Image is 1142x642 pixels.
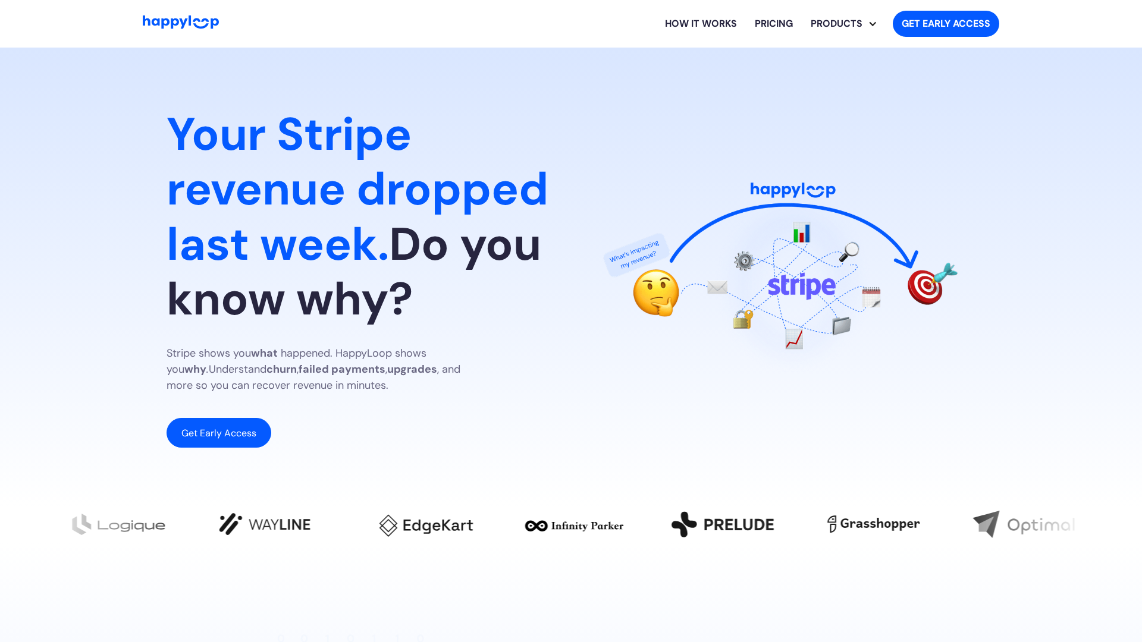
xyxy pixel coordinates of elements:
div: Explore HappyLoop use cases [802,5,883,43]
a: Get started with HappyLoop [893,11,999,37]
em: . [206,362,209,376]
div: PRODUCTS [802,17,871,31]
a: Go to Home Page [143,15,219,32]
a: View HappyLoop pricing plans [746,5,802,43]
p: Stripe shows you happened. HappyLoop shows you Understand , , , and more so you can recover reven... [167,345,488,394]
a: Get Early Access [167,418,271,448]
strong: what [251,346,278,360]
img: HappyLoop Logo [143,15,219,29]
strong: why [184,362,206,376]
span: Your Stripe revenue dropped last week. [167,105,548,273]
h1: Do you know why? [167,107,552,326]
strong: churn [266,362,297,376]
a: Learn how HappyLoop works [656,5,746,43]
strong: failed payments [299,362,385,376]
strong: upgrades [387,362,437,376]
div: PRODUCTS [811,5,883,43]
